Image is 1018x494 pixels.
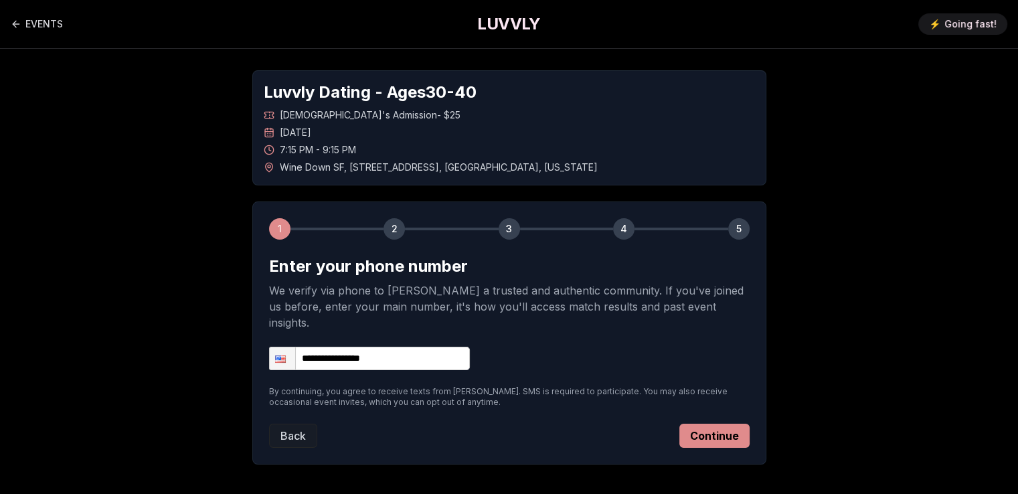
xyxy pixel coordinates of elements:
span: 7:15 PM - 9:15 PM [280,143,356,157]
span: ⚡️ [929,17,940,31]
a: Back to events [11,11,63,37]
h1: Luvvly Dating - Ages 30 - 40 [264,82,755,103]
p: We verify via phone to [PERSON_NAME] a trusted and authentic community. If you've joined us befor... [269,282,750,331]
span: Wine Down SF , [STREET_ADDRESS] , [GEOGRAPHIC_DATA] , [US_STATE] [280,161,598,174]
div: 1 [269,218,290,240]
span: Going fast! [944,17,997,31]
span: [DATE] [280,126,311,139]
button: Back [269,424,317,448]
a: LUVVLY [477,13,540,35]
span: [DEMOGRAPHIC_DATA]'s Admission - $25 [280,108,460,122]
div: 5 [728,218,750,240]
div: 4 [613,218,634,240]
div: United States: + 1 [270,347,295,369]
button: Continue [679,424,750,448]
div: 2 [384,218,405,240]
p: By continuing, you agree to receive texts from [PERSON_NAME]. SMS is required to participate. You... [269,386,750,408]
div: 3 [499,218,520,240]
h2: Enter your phone number [269,256,750,277]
